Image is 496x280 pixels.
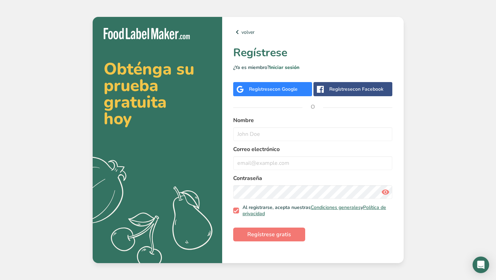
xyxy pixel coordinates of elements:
span: Regístrese gratis [247,230,291,239]
a: Condiciones generales [311,204,361,211]
p: ¿Ya es miembro? [233,64,393,71]
span: O [302,97,323,117]
input: John Doe [233,127,393,141]
label: Nombre [233,116,393,124]
input: email@example.com [233,156,393,170]
span: con Google [272,86,298,92]
label: Contraseña [233,174,393,182]
div: Regístrese [249,86,298,93]
a: Iniciar sesión [269,64,299,71]
span: Al registrarse, acepta nuestras y [239,204,390,217]
h2: Obténga su prueba gratuita hoy [104,61,211,127]
img: Food Label Maker [104,28,190,39]
div: Open Intercom Messenger [473,257,489,273]
a: Política de privacidad [242,204,386,217]
button: Regístrese gratis [233,228,305,241]
a: volver [233,28,393,36]
label: Correo electrónico [233,145,393,153]
div: Regístrese [329,86,383,93]
span: con Facebook [353,86,383,92]
h1: Regístrese [233,44,393,61]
